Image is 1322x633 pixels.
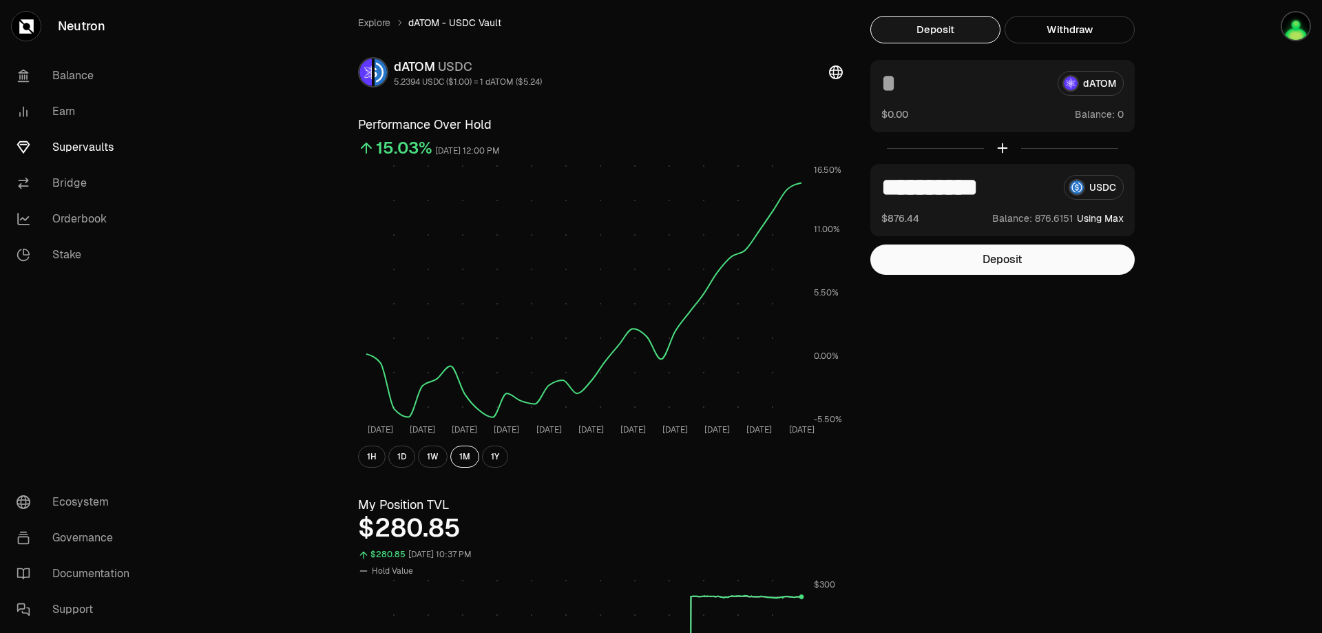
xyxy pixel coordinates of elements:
[881,211,919,225] button: $876.44
[358,446,386,468] button: 1H
[6,165,149,201] a: Bridge
[870,245,1135,275] button: Deposit
[375,59,387,86] img: USDC Logo
[358,16,390,30] a: Explore
[494,424,519,435] tspan: [DATE]
[814,414,842,425] tspan: -5.50%
[789,424,815,435] tspan: [DATE]
[578,424,604,435] tspan: [DATE]
[452,424,477,435] tspan: [DATE]
[992,211,1032,225] span: Balance:
[358,515,843,542] div: $280.85
[6,94,149,129] a: Earn
[1077,211,1124,225] button: Using Max
[1005,16,1135,43] button: Withdraw
[6,556,149,592] a: Documentation
[814,224,840,235] tspan: 11.00%
[438,59,472,74] span: USDC
[746,424,772,435] tspan: [DATE]
[1281,11,1311,41] img: gatekeeper
[358,495,843,515] h3: My Position TVL
[6,58,149,94] a: Balance
[6,237,149,273] a: Stake
[359,59,372,86] img: dATOM Logo
[814,165,841,176] tspan: 16.50%
[814,579,835,590] tspan: $300
[881,107,908,121] button: $0.00
[394,76,542,87] div: 5.2394 USDC ($1.00) = 1 dATOM ($5.24)
[1075,107,1115,121] span: Balance:
[358,16,843,30] nav: breadcrumb
[394,57,542,76] div: dATOM
[388,446,415,468] button: 1D
[482,446,508,468] button: 1Y
[6,129,149,165] a: Supervaults
[368,424,393,435] tspan: [DATE]
[536,424,562,435] tspan: [DATE]
[435,143,500,159] div: [DATE] 12:00 PM
[814,287,839,298] tspan: 5.50%
[376,137,432,159] div: 15.03%
[620,424,646,435] tspan: [DATE]
[418,446,448,468] button: 1W
[6,592,149,627] a: Support
[814,351,839,362] tspan: 0.00%
[358,115,843,134] h3: Performance Over Hold
[450,446,479,468] button: 1M
[410,424,435,435] tspan: [DATE]
[408,547,472,563] div: [DATE] 10:37 PM
[6,484,149,520] a: Ecosystem
[662,424,688,435] tspan: [DATE]
[372,565,413,577] span: Hold Value
[704,424,730,435] tspan: [DATE]
[6,520,149,556] a: Governance
[6,201,149,237] a: Orderbook
[408,16,501,30] span: dATOM - USDC Vault
[370,547,406,563] div: $280.85
[870,16,1000,43] button: Deposit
